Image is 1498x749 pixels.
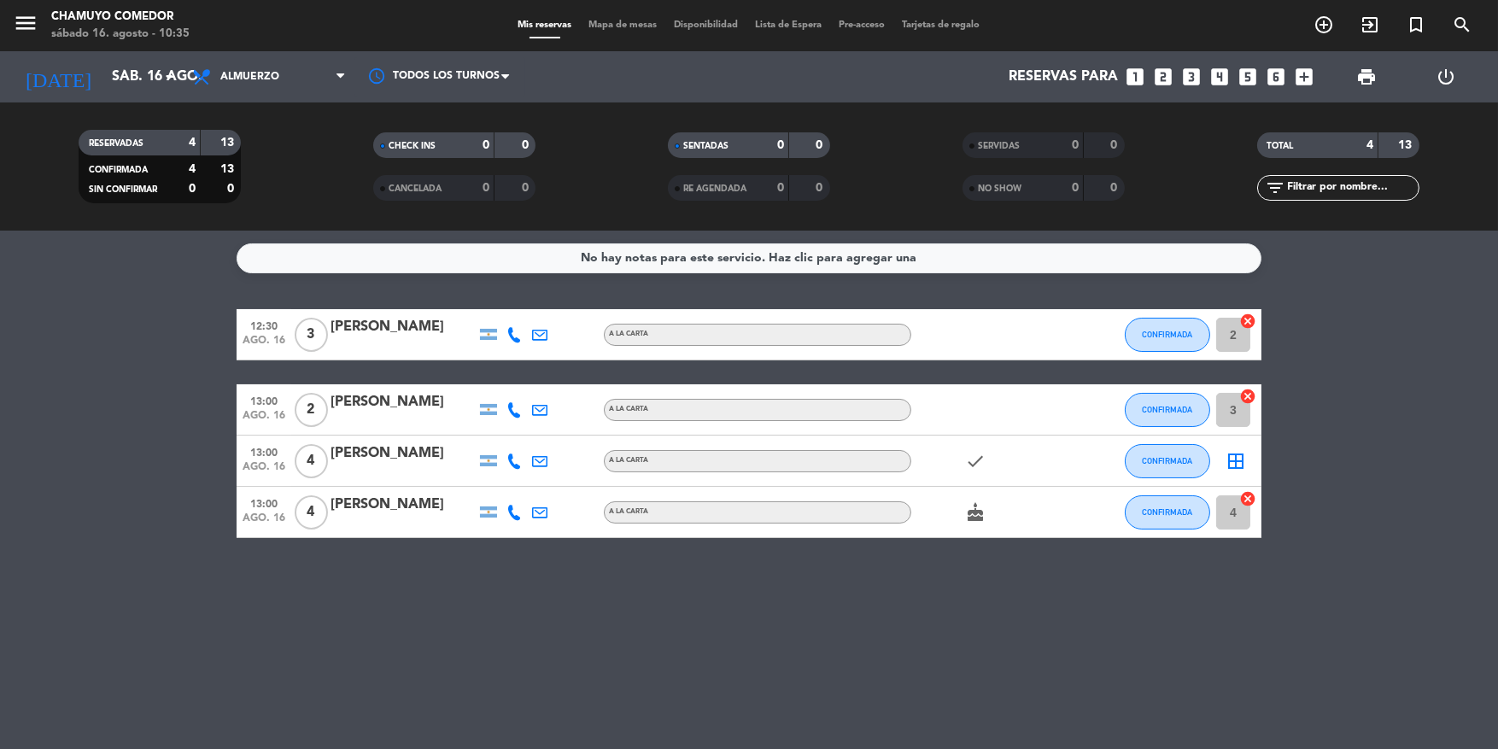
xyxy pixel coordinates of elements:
span: Pre-acceso [831,20,894,30]
strong: 0 [777,139,784,151]
span: CONFIRMADA [89,166,148,174]
span: Mapa de mesas [581,20,666,30]
i: add_circle_outline [1314,15,1334,35]
div: LOG OUT [1407,51,1486,102]
span: 13:00 [243,390,285,410]
span: NO SHOW [978,184,1021,193]
i: filter_list [1266,178,1286,198]
span: CONFIRMADA [1143,456,1193,465]
span: Tarjetas de regalo [894,20,989,30]
i: cancel [1239,313,1256,330]
button: CONFIRMADA [1125,393,1210,427]
i: turned_in_not [1406,15,1426,35]
span: SERVIDAS [978,142,1020,150]
div: [PERSON_NAME] [331,494,476,516]
i: looks_3 [1180,66,1202,88]
i: check [965,451,986,471]
span: ago. 16 [243,335,285,354]
span: 4 [295,495,328,530]
strong: 0 [227,183,237,195]
span: A LA CARTA [609,406,648,413]
i: looks_one [1124,66,1146,88]
i: border_all [1226,451,1246,471]
span: Mis reservas [510,20,581,30]
strong: 0 [1110,182,1121,194]
span: RE AGENDADA [683,184,746,193]
strong: 13 [220,163,237,175]
i: exit_to_app [1360,15,1380,35]
span: print [1356,67,1377,87]
span: CONFIRMADA [1143,330,1193,339]
span: Disponibilidad [666,20,747,30]
strong: 0 [777,182,784,194]
span: Reservas para [1009,69,1118,85]
strong: 4 [1366,139,1373,151]
span: A LA CARTA [609,331,648,337]
button: menu [13,10,38,42]
i: cancel [1239,388,1256,405]
i: power_settings_new [1436,67,1456,87]
div: [PERSON_NAME] [331,391,476,413]
i: looks_5 [1237,66,1259,88]
span: SIN CONFIRMAR [89,185,157,194]
span: CONFIRMADA [1143,405,1193,414]
strong: 4 [189,163,196,175]
i: looks_6 [1265,66,1287,88]
button: CONFIRMADA [1125,318,1210,352]
span: 13:00 [243,442,285,461]
div: Chamuyo Comedor [51,9,190,26]
span: ago. 16 [243,461,285,481]
button: CONFIRMADA [1125,444,1210,478]
input: Filtrar por nombre... [1286,178,1419,197]
span: 4 [295,444,328,478]
strong: 13 [1398,139,1415,151]
i: add_box [1293,66,1315,88]
span: CHECK INS [389,142,436,150]
i: cancel [1239,490,1256,507]
span: ago. 16 [243,512,285,532]
strong: 0 [816,182,826,194]
i: looks_4 [1208,66,1231,88]
strong: 0 [483,182,489,194]
span: A LA CARTA [609,508,648,515]
span: TOTAL [1267,142,1294,150]
span: RESERVADAS [89,139,143,148]
i: arrow_drop_down [159,67,179,87]
i: menu [13,10,38,36]
strong: 13 [220,137,237,149]
strong: 0 [1110,139,1121,151]
span: CONFIRMADA [1143,507,1193,517]
strong: 0 [1072,182,1079,194]
span: 12:30 [243,315,285,335]
span: Almuerzo [220,71,279,83]
button: CONFIRMADA [1125,495,1210,530]
div: sábado 16. agosto - 10:35 [51,26,190,43]
span: 13:00 [243,493,285,512]
div: [PERSON_NAME] [331,316,476,338]
span: Lista de Espera [747,20,831,30]
div: No hay notas para este servicio. Haz clic para agregar una [582,249,917,268]
span: A LA CARTA [609,457,648,464]
span: CANCELADA [389,184,442,193]
strong: 4 [189,137,196,149]
div: [PERSON_NAME] [331,442,476,465]
span: 3 [295,318,328,352]
i: [DATE] [13,58,103,96]
i: looks_two [1152,66,1174,88]
span: ago. 16 [243,410,285,430]
strong: 0 [189,183,196,195]
strong: 0 [1072,139,1079,151]
strong: 0 [522,182,532,194]
strong: 0 [816,139,826,151]
i: search [1452,15,1472,35]
strong: 0 [483,139,489,151]
strong: 0 [522,139,532,151]
i: cake [965,502,986,523]
span: 2 [295,393,328,427]
span: SENTADAS [683,142,729,150]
